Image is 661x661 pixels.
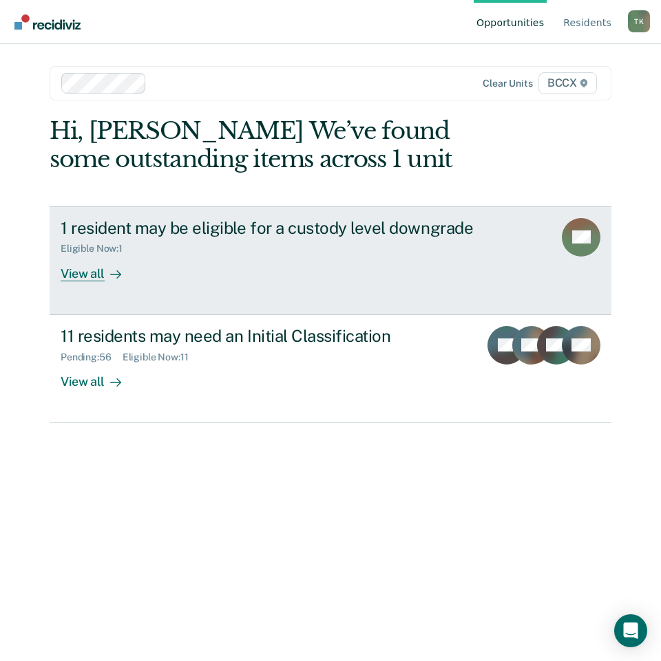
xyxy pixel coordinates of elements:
[61,351,123,363] div: Pending : 56
[61,218,543,238] div: 1 resident may be eligible for a custody level downgrade
[50,206,611,315] a: 1 resident may be eligible for a custody level downgradeEligible Now:1View all
[483,78,533,89] div: Clear units
[61,254,138,281] div: View all
[61,326,468,346] div: 11 residents may need an Initial Classification
[61,362,138,389] div: View all
[50,117,499,173] div: Hi, [PERSON_NAME] We’ve found some outstanding items across 1 unit
[61,243,134,254] div: Eligible Now : 1
[14,14,81,30] img: Recidiviz
[123,351,200,363] div: Eligible Now : 11
[614,614,647,647] div: Open Intercom Messenger
[628,10,650,32] button: Profile dropdown button
[538,72,597,94] span: BCCX
[628,10,650,32] div: T K
[50,315,611,423] a: 11 residents may need an Initial ClassificationPending:56Eligible Now:11View all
